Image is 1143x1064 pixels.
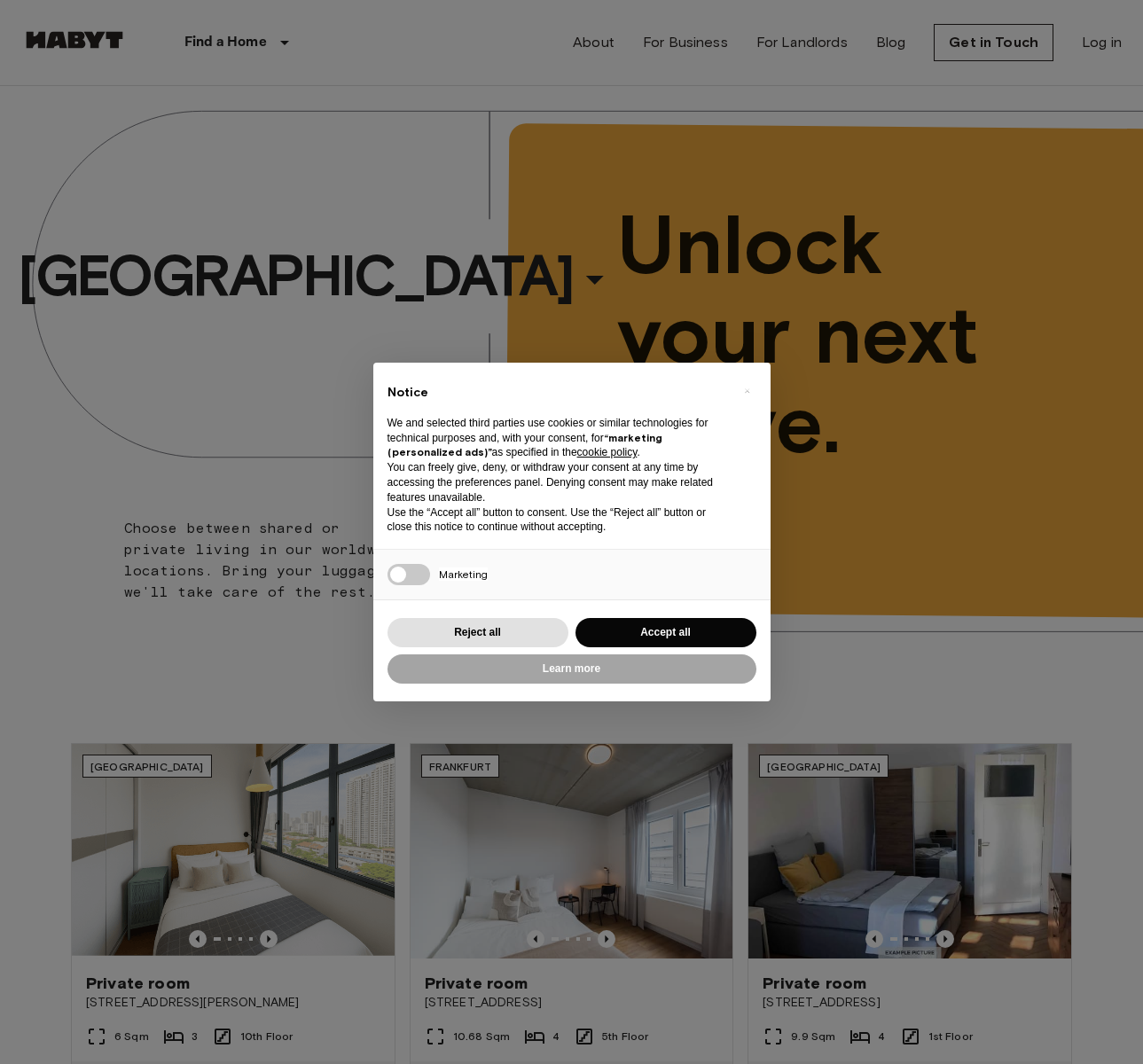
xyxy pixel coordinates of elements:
button: Close this notice [733,377,762,405]
button: Reject all [388,618,568,647]
span: × [744,380,750,402]
p: You can freely give, deny, or withdraw your consent at any time by accessing the preferences pane... [388,460,728,505]
button: Accept all [575,618,756,647]
a: cookie policy [577,446,638,458]
p: Use the “Accept all” button to consent. Use the “Reject all” button or close this notice to conti... [388,505,728,536]
span: Marketing [439,567,488,581]
button: Learn more [388,654,756,684]
h2: Notice [388,384,728,402]
strong: “marketing (personalized ads)” [388,431,662,459]
p: We and selected third parties use cookies or similar technologies for technical purposes and, wit... [388,416,728,460]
